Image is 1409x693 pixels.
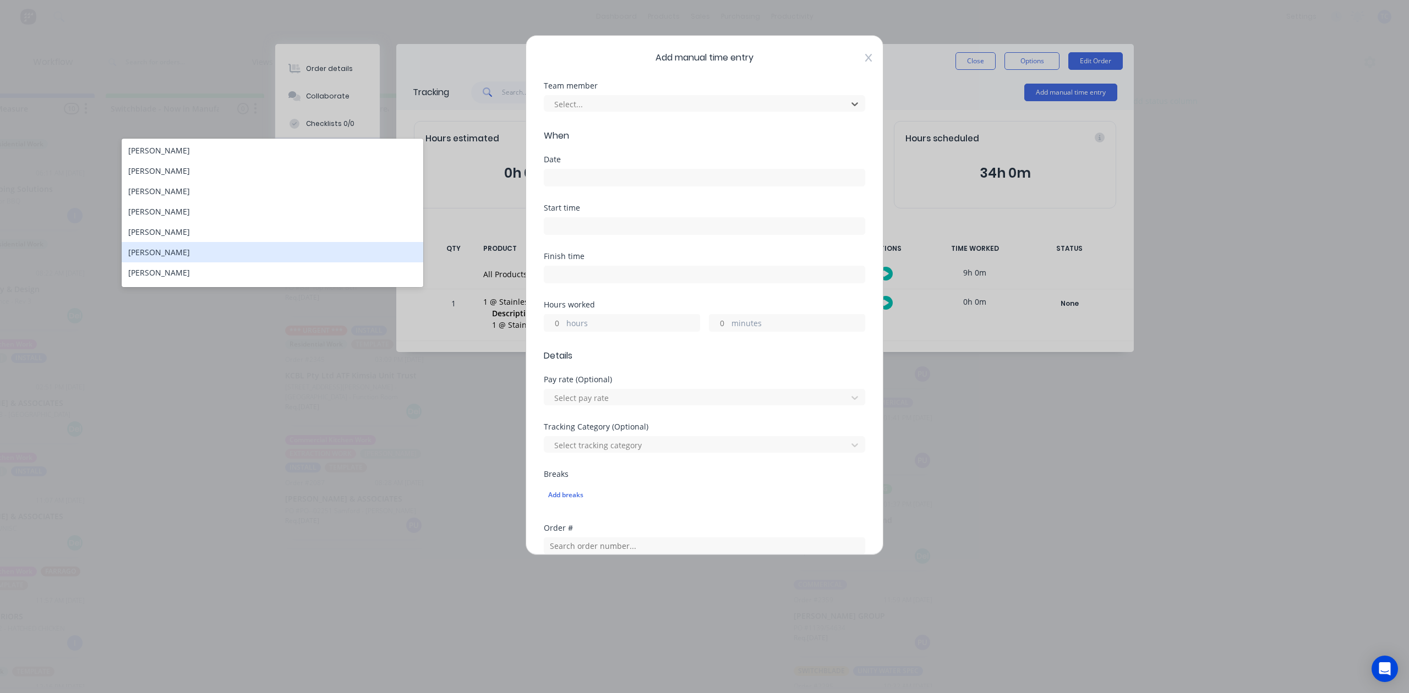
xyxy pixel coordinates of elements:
div: Open Intercom Messenger [1372,656,1398,682]
div: Finish time [544,252,865,260]
div: Order # [544,524,865,532]
div: Tracking Category (Optional) [544,423,865,431]
div: Add breaks [548,488,861,502]
input: Search order number... [544,537,865,554]
div: [PERSON_NAME] [122,242,423,262]
span: When [544,129,865,142]
label: minutes [731,317,865,331]
div: [PERSON_NAME] [122,222,423,242]
span: Add manual time entry [544,51,865,64]
div: [PERSON_NAME] [122,262,423,283]
div: Start time [544,204,865,212]
div: [PERSON_NAME] [122,283,423,303]
div: Hours worked [544,301,865,309]
div: [PERSON_NAME] [122,201,423,222]
span: Details [544,349,865,362]
input: 0 [709,315,729,331]
div: [PERSON_NAME] [122,140,423,161]
label: hours [566,317,700,331]
input: 0 [544,315,564,331]
div: Pay rate (Optional) [544,376,865,383]
div: [PERSON_NAME] [122,161,423,181]
div: Date [544,156,865,163]
div: Breaks [544,470,865,478]
div: Team member [544,82,865,90]
div: [PERSON_NAME] [122,181,423,201]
